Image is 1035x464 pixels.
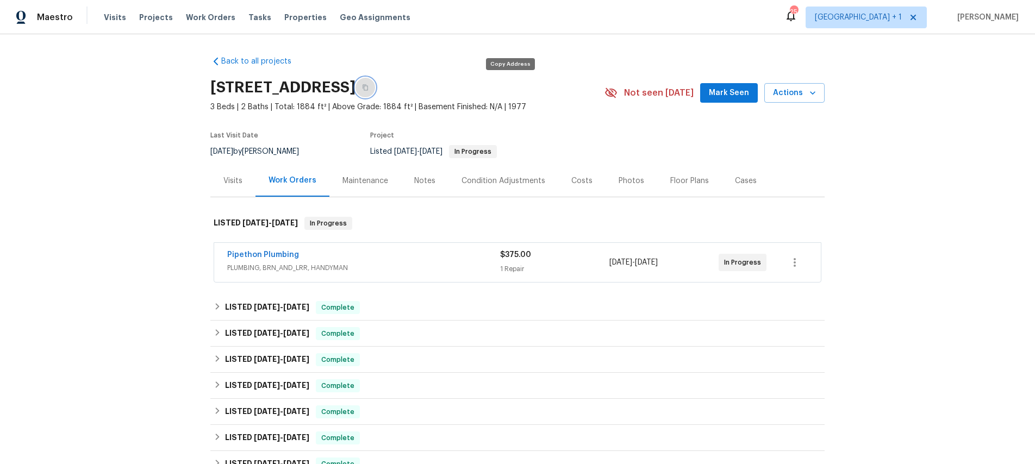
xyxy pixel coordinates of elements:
[394,148,417,155] span: [DATE]
[670,175,709,186] div: Floor Plans
[283,381,309,389] span: [DATE]
[283,303,309,311] span: [DATE]
[254,434,280,441] span: [DATE]
[210,294,825,321] div: LISTED [DATE]-[DATE]Complete
[500,251,531,259] span: $375.00
[462,175,545,186] div: Condition Adjustments
[735,175,757,186] div: Cases
[225,431,309,444] h6: LISTED
[414,175,435,186] div: Notes
[242,219,269,227] span: [DATE]
[571,175,593,186] div: Costs
[269,175,316,186] div: Work Orders
[624,87,694,98] span: Not seen [DATE]
[953,12,1019,23] span: [PERSON_NAME]
[254,329,280,337] span: [DATE]
[340,12,410,23] span: Geo Assignments
[210,425,825,451] div: LISTED [DATE]-[DATE]Complete
[773,86,816,100] span: Actions
[815,12,902,23] span: [GEOGRAPHIC_DATA] + 1
[37,12,73,23] span: Maestro
[227,251,299,259] a: Pipethon Plumbing
[283,355,309,363] span: [DATE]
[210,347,825,373] div: LISTED [DATE]-[DATE]Complete
[139,12,173,23] span: Projects
[227,262,500,273] span: PLUMBING, BRN_AND_LRR, HANDYMAN
[225,327,309,340] h6: LISTED
[283,329,309,337] span: [DATE]
[283,407,309,415] span: [DATE]
[609,257,658,268] span: -
[254,381,280,389] span: [DATE]
[186,12,235,23] span: Work Orders
[104,12,126,23] span: Visits
[394,148,442,155] span: -
[210,132,258,139] span: Last Visit Date
[242,219,298,227] span: -
[317,302,359,313] span: Complete
[248,14,271,21] span: Tasks
[210,82,356,93] h2: [STREET_ADDRESS]
[790,7,797,17] div: 25
[635,259,658,266] span: [DATE]
[210,206,825,241] div: LISTED [DATE]-[DATE]In Progress
[317,354,359,365] span: Complete
[214,217,298,230] h6: LISTED
[500,264,609,274] div: 1 Repair
[284,12,327,23] span: Properties
[210,373,825,399] div: LISTED [DATE]-[DATE]Complete
[225,301,309,314] h6: LISTED
[254,303,309,311] span: -
[254,407,309,415] span: -
[370,148,497,155] span: Listed
[724,257,765,268] span: In Progress
[254,329,309,337] span: -
[283,434,309,441] span: [DATE]
[342,175,388,186] div: Maintenance
[210,102,604,112] span: 3 Beds | 2 Baths | Total: 1884 ft² | Above Grade: 1884 ft² | Basement Finished: N/A | 1977
[272,219,298,227] span: [DATE]
[709,86,749,100] span: Mark Seen
[370,132,394,139] span: Project
[619,175,644,186] div: Photos
[305,218,351,229] span: In Progress
[450,148,496,155] span: In Progress
[210,321,825,347] div: LISTED [DATE]-[DATE]Complete
[225,379,309,392] h6: LISTED
[254,303,280,311] span: [DATE]
[254,355,309,363] span: -
[223,175,242,186] div: Visits
[317,380,359,391] span: Complete
[317,328,359,339] span: Complete
[210,56,315,67] a: Back to all projects
[254,434,309,441] span: -
[225,405,309,418] h6: LISTED
[210,145,312,158] div: by [PERSON_NAME]
[317,432,359,443] span: Complete
[254,355,280,363] span: [DATE]
[764,83,825,103] button: Actions
[317,406,359,417] span: Complete
[210,399,825,425] div: LISTED [DATE]-[DATE]Complete
[609,259,632,266] span: [DATE]
[700,83,758,103] button: Mark Seen
[225,353,309,366] h6: LISTED
[254,407,280,415] span: [DATE]
[254,381,309,389] span: -
[210,148,233,155] span: [DATE]
[420,148,442,155] span: [DATE]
